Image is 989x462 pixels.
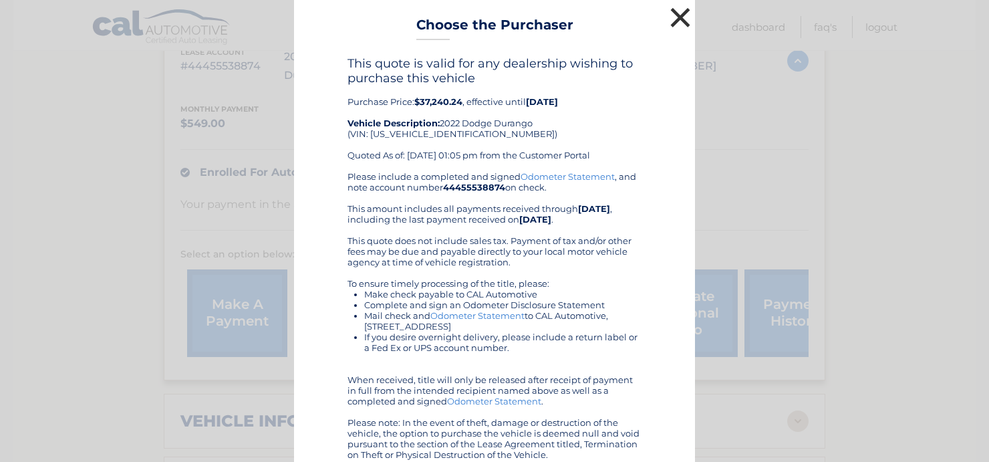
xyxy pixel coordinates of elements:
[414,96,462,107] b: $37,240.24
[347,56,642,86] h4: This quote is valid for any dealership wishing to purchase this vehicle
[443,182,505,193] b: 44455538874
[447,396,541,407] a: Odometer Statement
[347,56,642,171] div: Purchase Price: , effective until 2022 Dodge Durango (VIN: [US_VEHICLE_IDENTIFICATION_NUMBER]) Qu...
[347,118,440,128] strong: Vehicle Description:
[364,332,642,353] li: If you desire overnight delivery, please include a return label or a Fed Ex or UPS account number.
[347,171,642,460] div: Please include a completed and signed , and note account number on check. This amount includes al...
[521,171,615,182] a: Odometer Statement
[364,310,642,332] li: Mail check and to CAL Automotive, [STREET_ADDRESS]
[364,289,642,300] li: Make check payable to CAL Automotive
[519,214,551,225] b: [DATE]
[667,4,694,31] button: ×
[578,203,610,214] b: [DATE]
[430,310,525,321] a: Odometer Statement
[526,96,558,107] b: [DATE]
[416,17,573,40] h3: Choose the Purchaser
[364,300,642,310] li: Complete and sign an Odometer Disclosure Statement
